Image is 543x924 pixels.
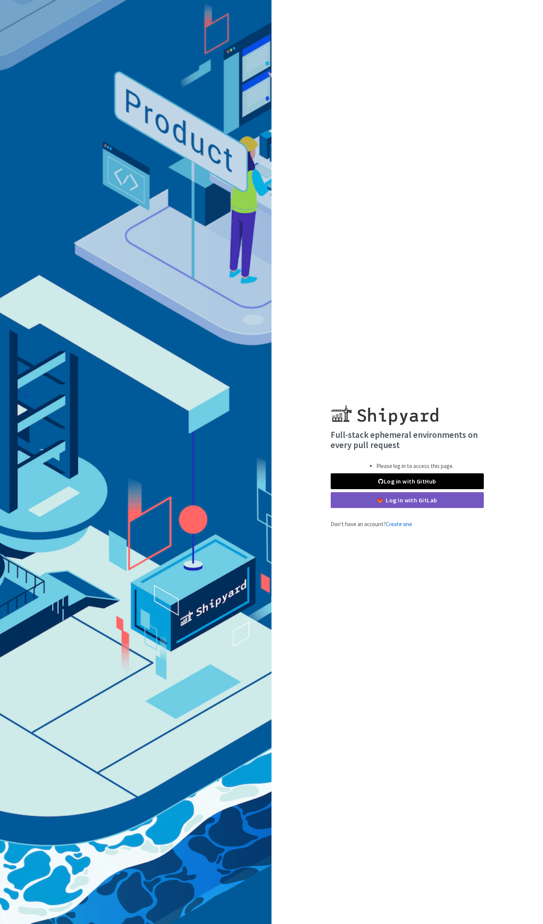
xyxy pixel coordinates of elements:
h4: Full-stack ephemeral environments on every pull request [331,430,484,450]
a: Create one [386,520,412,528]
li: Please log in to access this page. [376,462,454,471]
img: Shipyard logo [331,396,438,425]
img: gitlab-color.svg [377,497,383,503]
a: Log in with GitHub [331,473,484,489]
span: Don't have an account? [331,520,412,528]
a: Log in with GitLab [331,492,484,508]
